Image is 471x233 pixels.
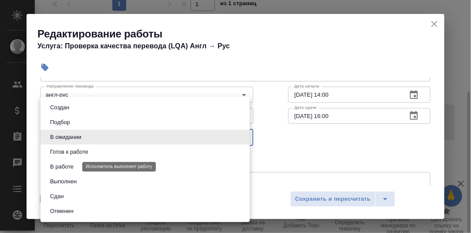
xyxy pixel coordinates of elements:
[47,162,76,172] button: В работе
[47,206,76,216] button: Отменен
[47,118,73,127] button: Подбор
[47,192,66,201] button: Сдан
[47,177,79,186] button: Выполнен
[47,132,84,142] button: В ожидании
[47,103,72,112] button: Создан
[47,147,91,157] button: Готов к работе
